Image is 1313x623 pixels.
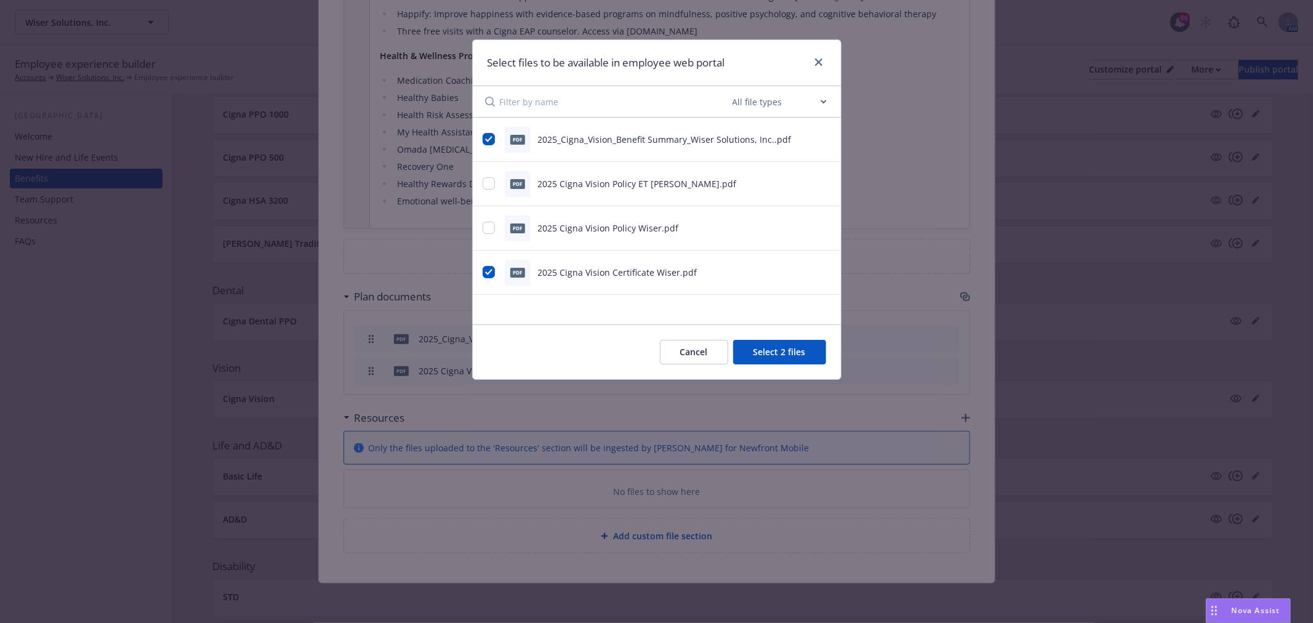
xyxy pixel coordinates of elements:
[820,133,831,146] button: preview file
[820,177,831,190] button: preview file
[1207,599,1222,622] div: Drag to move
[1232,605,1280,616] span: Nova Assist
[800,222,810,235] button: download file
[800,133,810,146] button: download file
[811,55,826,70] a: close
[485,97,495,107] svg: Search
[488,55,725,71] h1: Select files to be available in employee web portal
[538,267,697,278] span: 2025 Cigna Vision Certificate Wiser.pdf
[820,266,831,279] button: preview file
[510,268,525,277] span: pdf
[510,135,525,144] span: pdf
[660,340,728,364] button: Cancel
[820,222,831,235] button: preview file
[800,266,810,279] button: download file
[538,222,679,234] span: 2025 Cigna Vision Policy Wiser.pdf
[538,178,737,190] span: 2025 Cigna Vision Policy ET [PERSON_NAME].pdf
[510,223,525,233] span: pdf
[733,340,826,364] button: Select 2 files
[500,86,730,117] input: Filter by name
[510,179,525,188] span: pdf
[800,177,810,190] button: download file
[538,134,792,145] span: 2025_Cigna_Vision_Benefit Summary_Wiser Solutions, Inc..pdf
[1206,598,1291,623] button: Nova Assist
